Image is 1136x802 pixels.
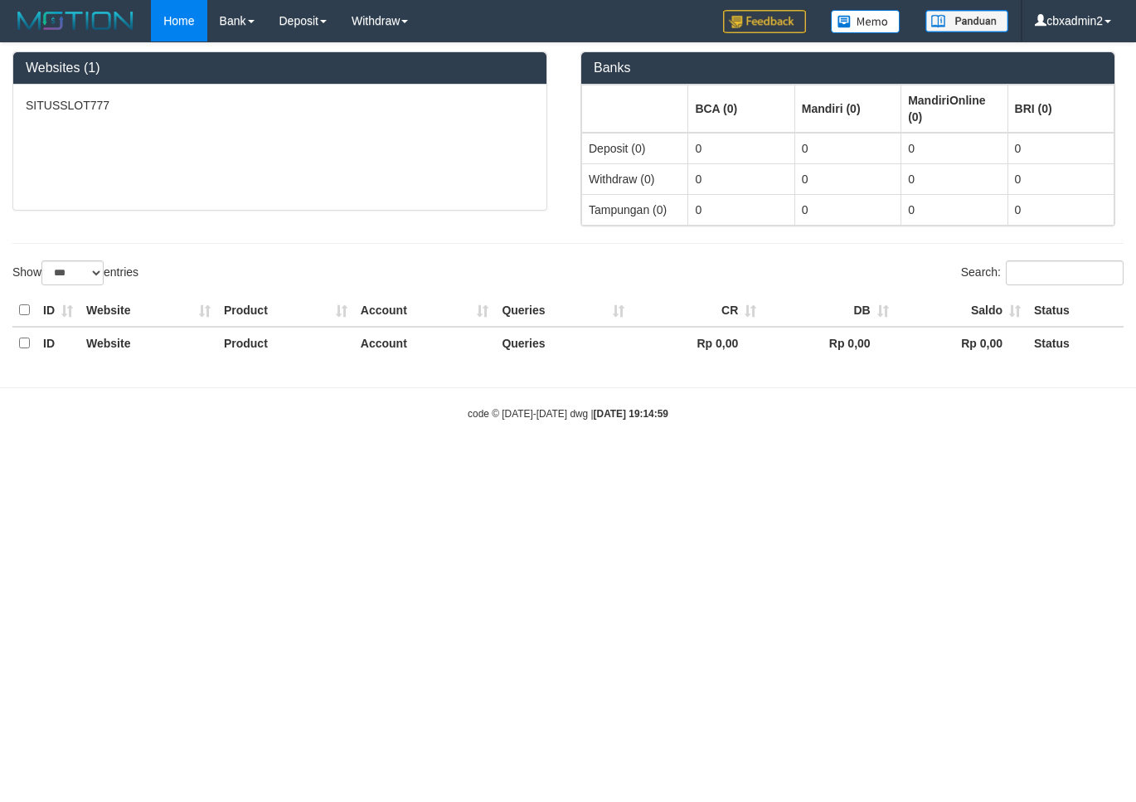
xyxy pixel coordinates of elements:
th: ID [36,294,80,327]
small: code © [DATE]-[DATE] dwg | [468,408,668,420]
td: 0 [794,194,901,225]
label: Show entries [12,260,138,285]
th: Queries [495,294,631,327]
td: Deposit (0) [582,133,688,164]
img: panduan.png [925,10,1008,32]
td: 0 [1007,194,1114,225]
td: 0 [794,133,901,164]
th: Product [217,327,354,359]
th: Queries [495,327,631,359]
td: 0 [1007,163,1114,194]
input: Search: [1006,260,1124,285]
th: Group: activate to sort column ascending [688,85,794,133]
td: 0 [688,163,794,194]
th: Group: activate to sort column ascending [1007,85,1114,133]
th: Saldo [896,294,1027,327]
label: Search: [961,260,1124,285]
h3: Websites (1) [26,61,534,75]
th: Rp 0,00 [896,327,1027,359]
th: Account [354,327,496,359]
img: Feedback.jpg [723,10,806,33]
td: 0 [901,163,1007,194]
th: ID [36,327,80,359]
td: 0 [688,194,794,225]
img: MOTION_logo.png [12,8,138,33]
th: Group: activate to sort column ascending [901,85,1007,133]
img: Button%20Memo.svg [831,10,901,33]
select: Showentries [41,260,104,285]
th: CR [631,294,763,327]
td: 0 [688,133,794,164]
strong: [DATE] 19:14:59 [594,408,668,420]
th: DB [763,294,895,327]
td: Tampungan (0) [582,194,688,225]
th: Status [1027,294,1124,327]
th: Group: activate to sort column ascending [582,85,688,133]
td: Withdraw (0) [582,163,688,194]
h3: Banks [594,61,1102,75]
th: Product [217,294,354,327]
th: Status [1027,327,1124,359]
td: 0 [901,194,1007,225]
th: Account [354,294,496,327]
p: SITUSSLOT777 [26,97,534,114]
th: Rp 0,00 [763,327,895,359]
th: Website [80,327,217,359]
td: 0 [1007,133,1114,164]
th: Website [80,294,217,327]
td: 0 [794,163,901,194]
td: 0 [901,133,1007,164]
th: Group: activate to sort column ascending [794,85,901,133]
th: Rp 0,00 [631,327,763,359]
